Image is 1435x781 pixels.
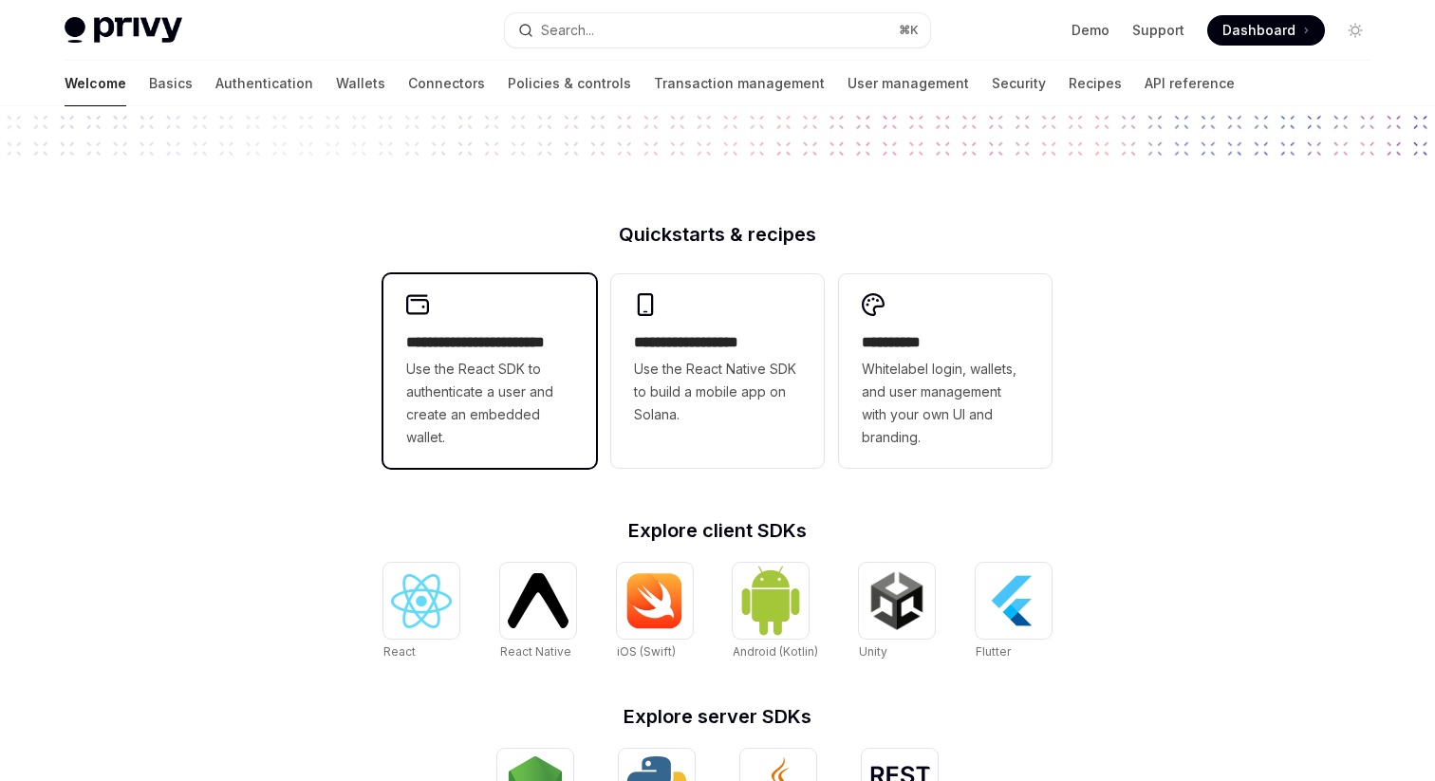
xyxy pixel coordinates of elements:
[740,565,801,636] img: Android (Kotlin)
[1340,15,1370,46] button: Toggle dark mode
[508,61,631,106] a: Policies & controls
[617,644,676,659] span: iOS (Swift)
[408,61,485,106] a: Connectors
[1207,15,1325,46] a: Dashboard
[867,570,927,631] img: Unity
[391,574,452,628] img: React
[859,644,887,659] span: Unity
[611,274,824,468] a: **** **** **** ***Use the React Native SDK to build a mobile app on Solana.
[839,274,1052,468] a: **** *****Whitelabel login, wallets, and user management with your own UI and branding.
[899,23,919,38] span: ⌘ K
[336,61,385,106] a: Wallets
[383,521,1052,540] h2: Explore client SDKs
[383,707,1052,726] h2: Explore server SDKs
[1132,21,1184,40] a: Support
[508,573,568,627] img: React Native
[1072,21,1109,40] a: Demo
[383,225,1052,244] h2: Quickstarts & recipes
[624,572,685,629] img: iOS (Swift)
[859,563,935,661] a: UnityUnity
[1145,61,1235,106] a: API reference
[541,19,594,42] div: Search...
[976,563,1052,661] a: FlutterFlutter
[983,570,1044,631] img: Flutter
[634,358,801,426] span: Use the React Native SDK to build a mobile app on Solana.
[733,563,818,661] a: Android (Kotlin)Android (Kotlin)
[848,61,969,106] a: User management
[505,13,930,47] button: Search...⌘K
[65,61,126,106] a: Welcome
[617,563,693,661] a: iOS (Swift)iOS (Swift)
[862,358,1029,449] span: Whitelabel login, wallets, and user management with your own UI and branding.
[1069,61,1122,106] a: Recipes
[976,644,1011,659] span: Flutter
[654,61,825,106] a: Transaction management
[500,563,576,661] a: React NativeReact Native
[733,644,818,659] span: Android (Kotlin)
[1222,21,1295,40] span: Dashboard
[383,563,459,661] a: ReactReact
[65,17,182,44] img: light logo
[215,61,313,106] a: Authentication
[500,644,571,659] span: React Native
[149,61,193,106] a: Basics
[992,61,1046,106] a: Security
[406,358,573,449] span: Use the React SDK to authenticate a user and create an embedded wallet.
[383,644,416,659] span: React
